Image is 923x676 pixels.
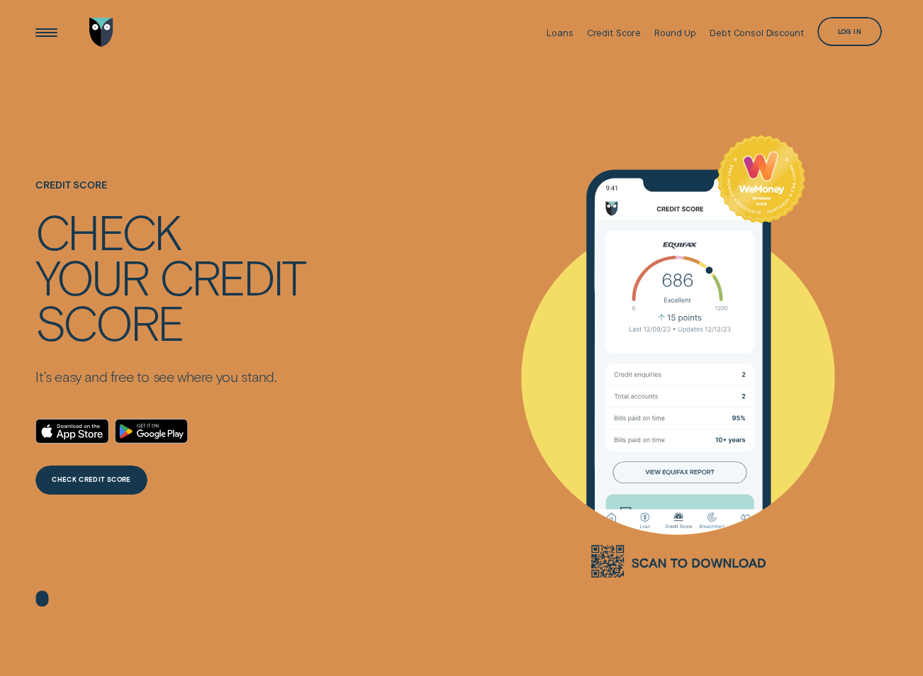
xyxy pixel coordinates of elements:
div: Loans [547,27,573,38]
img: Wisr [89,18,113,47]
h4: Check your credit score [35,209,305,344]
div: Round Up [654,27,696,38]
a: CHECK CREDIT SCORE [35,466,147,495]
div: Credit Score [587,27,641,38]
div: Check [35,209,181,254]
div: score [35,300,183,345]
div: your [35,254,148,300]
div: credit [160,254,305,300]
button: Open Menu [32,18,61,47]
p: It’s easy and free to see where you stand. [35,367,305,385]
h1: Credit Score [35,179,305,209]
a: Android App on Google Play [115,419,189,444]
a: Download on the App Store [35,419,109,444]
button: Log in [817,17,882,46]
div: Debt Consol Discount [710,27,803,38]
